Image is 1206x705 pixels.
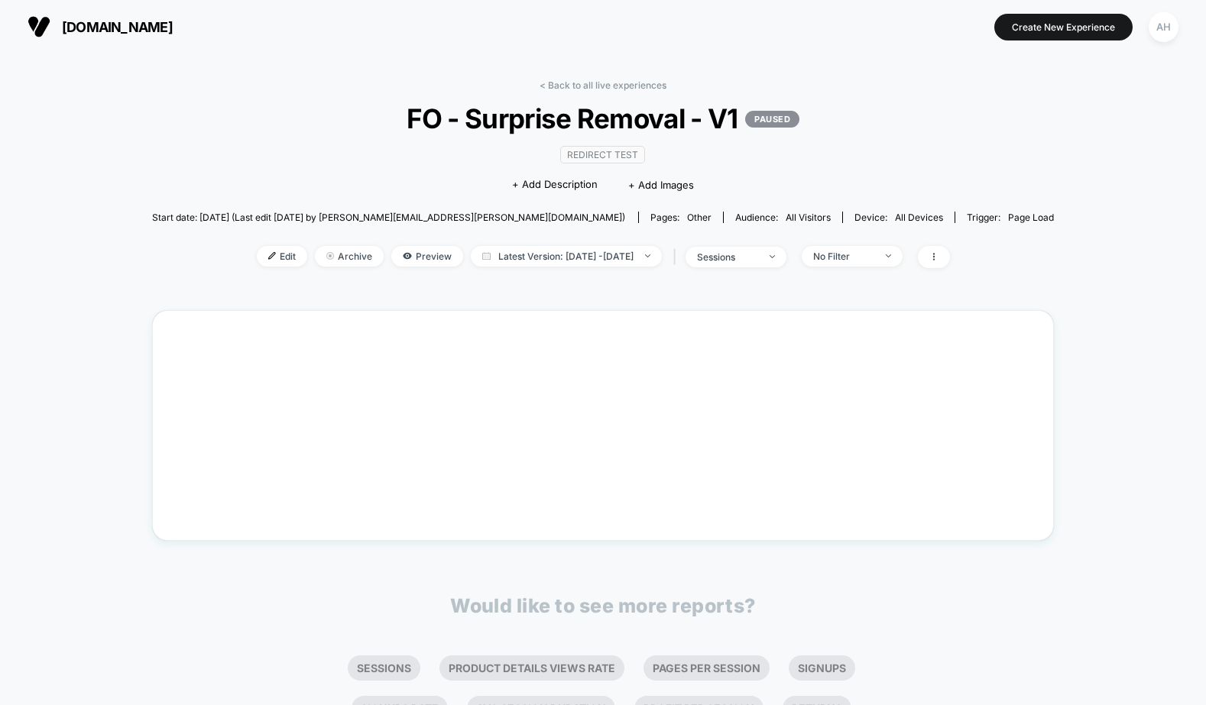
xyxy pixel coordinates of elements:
[1144,11,1183,43] button: AH
[1149,12,1178,42] div: AH
[669,246,686,268] span: |
[512,177,598,192] span: + Add Description
[471,246,662,267] span: Latest Version: [DATE] - [DATE]
[994,14,1133,40] button: Create New Experience
[650,212,712,223] div: Pages:
[439,655,624,681] li: Product Details Views Rate
[268,252,276,260] img: edit
[697,251,758,263] div: sessions
[326,252,334,260] img: end
[62,19,173,35] span: [DOMAIN_NAME]
[197,102,1009,134] span: FO - Surprise Removal - V1
[770,255,775,258] img: end
[482,252,491,260] img: calendar
[348,655,420,681] li: Sessions
[786,212,831,223] span: All Visitors
[644,655,770,681] li: Pages Per Session
[450,594,756,617] p: Would like to see more reports?
[687,212,712,223] span: other
[391,246,463,267] span: Preview
[789,655,855,681] li: Signups
[628,179,694,191] span: + Add Images
[645,254,650,257] img: end
[540,79,666,91] a: < Back to all live experiences
[895,212,943,223] span: all devices
[1008,212,1054,223] span: Page Load
[315,246,384,267] span: Archive
[257,246,307,267] span: Edit
[745,111,799,128] p: PAUSED
[813,251,874,262] div: No Filter
[28,15,50,38] img: Visually logo
[735,212,831,223] div: Audience:
[560,146,645,163] span: Redirect Test
[886,254,891,257] img: end
[842,212,955,223] span: Device:
[152,212,625,223] span: Start date: [DATE] (Last edit [DATE] by [PERSON_NAME][EMAIL_ADDRESS][PERSON_NAME][DOMAIN_NAME])
[23,15,177,39] button: [DOMAIN_NAME]
[967,212,1054,223] div: Trigger:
